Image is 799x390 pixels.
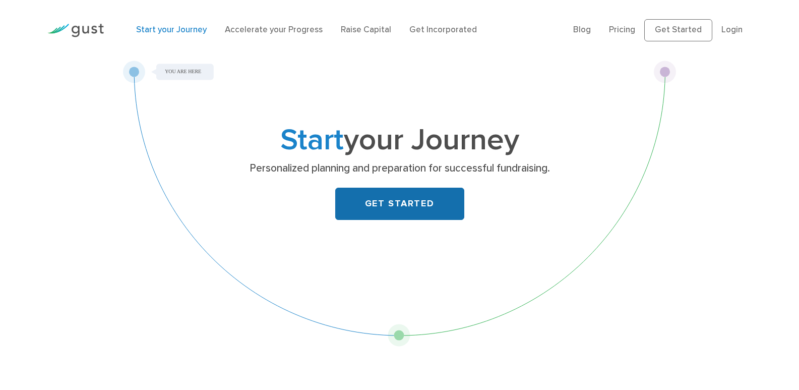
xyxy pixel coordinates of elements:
[609,25,635,35] a: Pricing
[573,25,591,35] a: Blog
[409,25,477,35] a: Get Incorporated
[341,25,391,35] a: Raise Capital
[280,122,344,158] span: Start
[644,19,712,41] a: Get Started
[225,25,323,35] a: Accelerate your Progress
[335,188,464,220] a: GET STARTED
[204,161,595,176] p: Personalized planning and preparation for successful fundraising.
[47,24,104,37] img: Gust Logo
[136,25,207,35] a: Start your Journey
[201,127,599,154] h1: your Journey
[721,25,743,35] a: Login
